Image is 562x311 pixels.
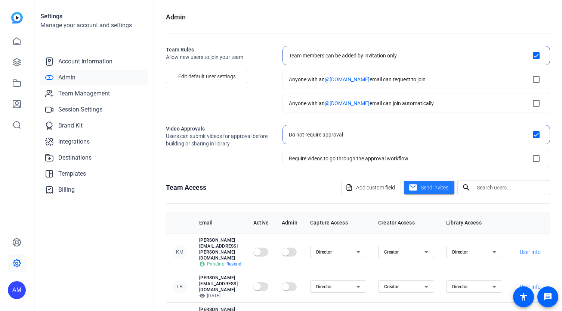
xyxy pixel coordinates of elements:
[40,54,148,69] a: Account Information
[58,73,75,82] span: Admin
[207,261,225,267] span: Pending
[172,279,187,294] div: LB
[40,150,148,165] a: Destinations
[289,155,408,162] div: Require videos to go through the approval workflow
[40,102,148,117] a: Session Settings
[477,183,544,192] input: Search users...
[384,249,399,255] span: Creator
[166,182,206,193] h1: Team Access
[226,261,242,267] span: Resend
[40,21,148,30] h2: Manage your account and settings
[58,121,83,130] span: Brand Kit
[325,100,370,106] span: @[DOMAIN_NAME]
[519,292,528,301] mat-icon: accessibility
[40,134,148,149] a: Integrations
[452,284,468,289] span: Director
[452,249,468,255] span: Director
[8,281,26,299] div: AM
[166,53,271,61] span: Allow new users to join your team
[58,137,90,146] span: Integrations
[304,212,372,233] th: Capture Access
[166,46,271,53] h2: Team Rules
[178,69,236,84] span: Edit default user settings
[58,57,112,66] span: Account Information
[40,70,148,85] a: Admin
[166,70,248,83] button: Edit default user settings
[520,283,541,290] span: User Info
[166,132,271,147] span: Users can submit videos for approval before building or sharing in library
[289,76,426,83] div: Anyone with an email can request to join
[289,131,343,138] div: Do not require approval
[457,183,475,192] mat-icon: search
[199,293,205,299] mat-icon: visibility
[408,183,418,192] mat-icon: mail
[356,180,395,195] span: Add custom field
[543,292,552,301] mat-icon: message
[514,245,546,259] button: User Info
[40,12,148,21] h1: Settings
[172,245,187,260] div: KM
[40,118,148,133] a: Brand Kit
[289,52,397,59] div: Team members can be added by invitation only
[193,212,247,233] th: Email
[40,86,148,101] a: Team Management
[276,212,304,233] th: Admin
[440,212,508,233] th: Library Access
[58,105,102,114] span: Session Settings
[11,12,23,23] img: blue-gradient.svg
[199,261,205,267] mat-icon: account_circle
[199,293,241,299] p: [DATE]
[520,248,541,256] span: User Info
[58,169,86,178] span: Templates
[372,212,440,233] th: Creator Access
[316,249,332,255] span: Director
[341,181,401,194] button: Add custom field
[58,89,110,98] span: Team Management
[384,284,399,289] span: Creator
[316,284,332,289] span: Director
[166,125,271,132] h2: Video Approvals
[166,12,186,22] h1: Admin
[514,280,546,293] button: User Info
[247,212,276,233] th: Active
[199,237,241,261] p: [PERSON_NAME][EMAIL_ADDRESS][PERSON_NAME][DOMAIN_NAME]
[40,166,148,181] a: Templates
[421,184,448,192] span: Send invites
[325,76,370,82] span: @[DOMAIN_NAME]
[199,275,241,293] p: [PERSON_NAME][EMAIL_ADDRESS][DOMAIN_NAME]
[58,185,75,194] span: Billing
[289,100,434,107] div: Anyone with an email can join automatically
[40,182,148,197] a: Billing
[404,181,454,194] button: Send invites
[58,153,92,162] span: Destinations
